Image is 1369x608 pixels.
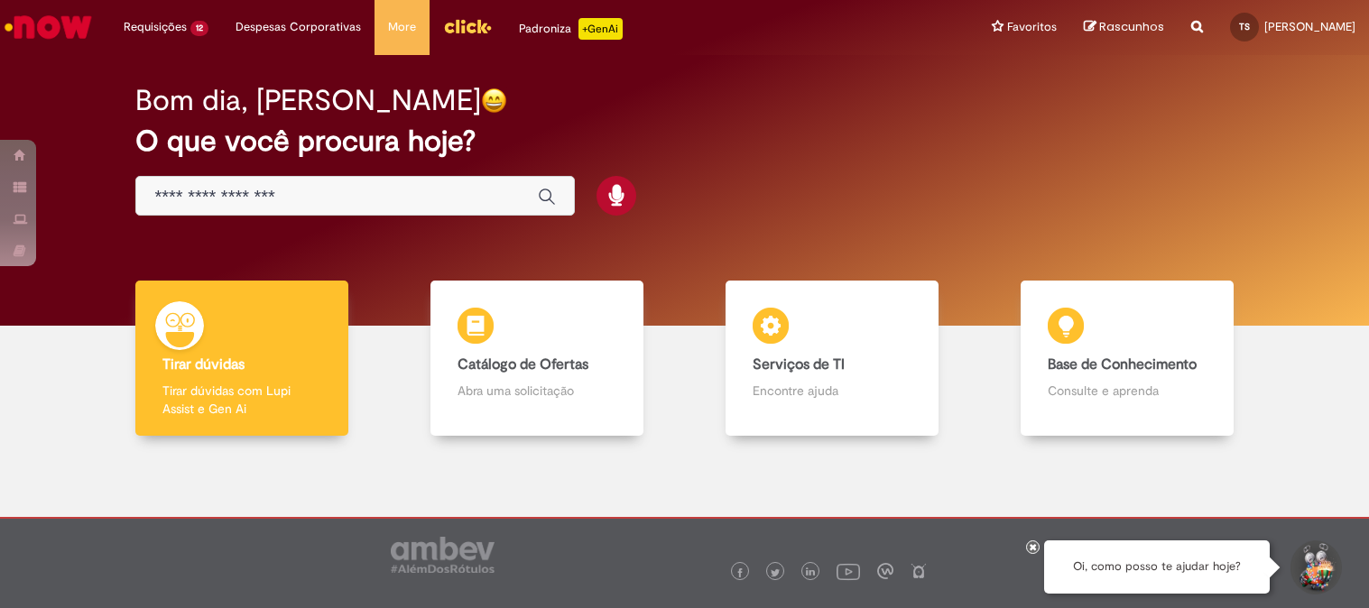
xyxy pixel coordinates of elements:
[1048,382,1207,400] p: Consulte e aprenda
[390,281,685,437] a: Catálogo de Ofertas Abra uma solicitação
[753,382,911,400] p: Encontre ajuda
[1084,19,1164,36] a: Rascunhos
[458,382,616,400] p: Abra uma solicitação
[391,537,495,573] img: logo_footer_ambev_rotulo_gray.png
[979,281,1274,437] a: Base de Conhecimento Consulte e aprenda
[1044,540,1270,594] div: Oi, como posso te ajudar hoje?
[236,18,361,36] span: Despesas Corporativas
[837,559,860,583] img: logo_footer_youtube.png
[806,567,815,578] img: logo_footer_linkedin.png
[519,18,623,40] div: Padroniza
[162,382,321,418] p: Tirar dúvidas com Lupi Assist e Gen Ai
[124,18,187,36] span: Requisições
[388,18,416,36] span: More
[95,281,390,437] a: Tirar dúvidas Tirar dúvidas com Lupi Assist e Gen Ai
[1288,540,1342,594] button: Iniciar Conversa de Suporte
[443,13,492,40] img: click_logo_yellow_360x200.png
[771,568,780,577] img: logo_footer_twitter.png
[1007,18,1057,36] span: Favoritos
[2,9,95,45] img: ServiceNow
[162,355,245,373] b: Tirar dúvidas
[735,568,745,577] img: logo_footer_facebook.png
[753,355,845,373] b: Serviços de TI
[135,125,1233,157] h2: O que você procura hoje?
[877,563,893,579] img: logo_footer_workplace.png
[1048,355,1197,373] b: Base de Conhecimento
[458,355,588,373] b: Catálogo de Ofertas
[481,88,507,114] img: happy-face.png
[685,281,980,437] a: Serviços de TI Encontre ajuda
[1264,19,1355,34] span: [PERSON_NAME]
[135,85,481,116] h2: Bom dia, [PERSON_NAME]
[578,18,623,40] p: +GenAi
[911,563,927,579] img: logo_footer_naosei.png
[1239,21,1250,32] span: TS
[1099,18,1164,35] span: Rascunhos
[190,21,208,36] span: 12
